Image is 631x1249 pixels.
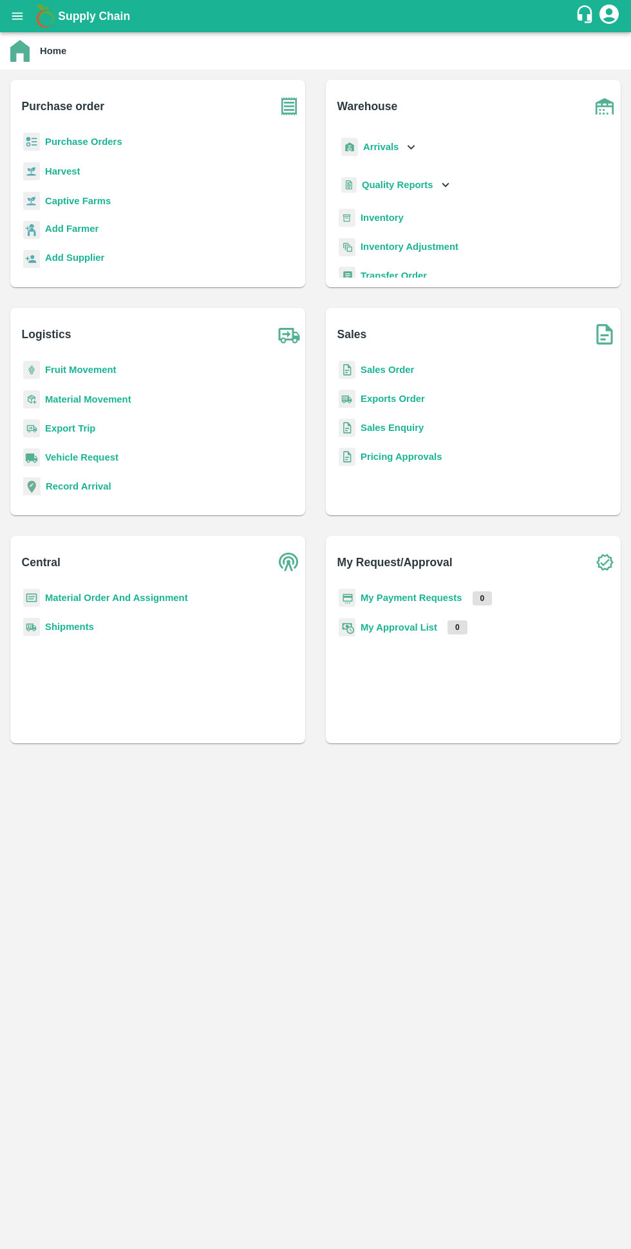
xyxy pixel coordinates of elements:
img: central [273,546,305,578]
div: account of current user [598,3,621,30]
img: soSales [589,318,621,350]
img: payment [339,589,355,607]
a: Transfer Order [361,271,427,281]
b: Logistics [22,325,71,343]
img: inventory [339,238,355,256]
p: 0 [447,620,467,634]
a: Pricing Approvals [361,452,442,462]
a: My Payment Requests [361,593,462,603]
img: recordArrival [23,477,41,495]
b: Add Farmer [45,224,99,234]
a: Captive Farms [45,196,111,206]
a: Harvest [45,166,80,176]
img: whInventory [339,209,355,227]
a: Material Order And Assignment [45,593,188,603]
a: Fruit Movement [45,365,117,375]
b: Supply Chain [58,10,130,23]
img: reciept [23,133,40,151]
img: harvest [23,162,40,181]
img: home [10,40,30,62]
img: logo [32,3,58,29]
a: Sales Order [361,365,414,375]
b: My Request/Approval [337,553,453,571]
a: Record Arrival [46,481,111,491]
a: Inventory Adjustment [361,242,458,252]
b: Purchase order [22,97,104,115]
button: open drawer [3,1,32,31]
b: Home [40,46,66,56]
b: Quality Reports [362,180,433,190]
img: sales [339,448,355,466]
img: supplier [23,250,40,269]
img: purchase [273,90,305,122]
img: shipments [23,618,40,636]
img: material [23,390,40,409]
img: vehicle [23,448,40,467]
img: farmer [23,221,40,240]
div: Quality Reports [339,172,453,198]
a: Add Farmer [45,222,99,239]
img: centralMaterial [23,589,40,607]
img: sales [339,361,355,379]
b: Arrivals [363,142,399,152]
a: My Approval List [361,622,437,633]
a: Inventory [361,213,404,223]
img: harvest [23,191,40,211]
a: Material Movement [45,394,131,405]
img: warehouse [589,90,621,122]
a: Export Trip [45,423,95,434]
a: Shipments [45,622,94,632]
div: Arrivals [339,133,419,162]
img: fruit [23,361,40,379]
img: approval [339,618,355,637]
img: qualityReport [341,177,357,193]
img: truck [273,318,305,350]
p: 0 [473,591,493,605]
a: Sales Enquiry [361,423,424,433]
a: Add Supplier [45,251,104,268]
b: Central [22,553,61,571]
img: shipments [339,390,355,408]
img: sales [339,419,355,437]
b: Sales [337,325,367,343]
a: Purchase Orders [45,137,122,147]
a: Exports Order [361,394,425,404]
a: Vehicle Request [45,452,118,462]
img: delivery [23,419,40,438]
img: whArrival [341,138,358,157]
img: whTransfer [339,267,355,285]
div: customer-support [575,5,598,28]
b: Warehouse [337,97,398,115]
b: Add Supplier [45,253,104,263]
a: Supply Chain [58,7,575,25]
img: check [589,546,621,578]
